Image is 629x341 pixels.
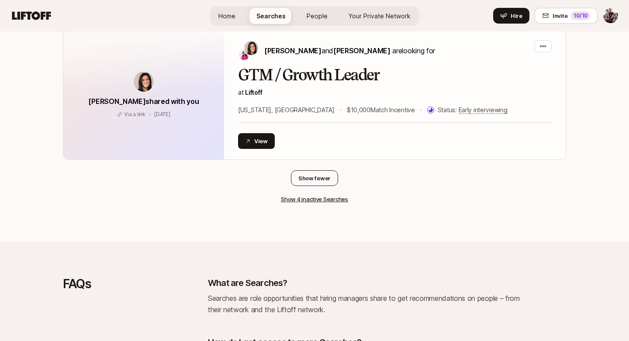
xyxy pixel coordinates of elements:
[88,97,199,106] span: [PERSON_NAME] shared with you
[238,105,335,115] p: [US_STATE], [GEOGRAPHIC_DATA]
[218,12,235,20] span: Home
[238,133,275,149] button: View
[264,45,435,56] p: are looking for
[571,11,590,20] div: 10 /10
[291,170,338,186] button: Show fewer
[238,87,552,98] p: at
[211,8,242,24] a: Home
[349,12,411,20] span: Your Private Network
[208,293,522,315] p: Searches are role opportunities that hiring managers share to get recommendations on people – fro...
[459,106,508,114] span: Early interviewing
[134,72,154,92] img: avatar-url
[208,277,287,289] p: What are Searches?
[124,110,145,118] p: Via a link
[535,8,598,24] button: Invite10/10
[244,41,258,55] img: Eleanor Morgan
[553,11,567,20] span: Invite
[239,50,249,60] img: Emma Frane
[333,46,391,55] span: [PERSON_NAME]
[264,46,321,55] span: [PERSON_NAME]
[154,111,170,117] span: November 8, 2024 11:40am
[307,12,328,20] span: People
[256,12,286,20] span: Searches
[300,8,335,24] a: People
[493,8,529,24] button: Hire
[347,105,415,115] p: $10,000 Match Incentive
[438,105,508,115] p: Status:
[274,191,355,207] button: Show 4 inactive Searches
[603,8,618,23] img: Ruggy Joesten
[342,8,418,24] a: Your Private Network
[321,46,391,55] span: and
[511,11,522,20] span: Hire
[238,66,552,84] h2: GTM / Growth Leader
[603,8,619,24] button: Ruggy Joesten
[249,8,293,24] a: Searches
[245,89,262,96] a: Liftoff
